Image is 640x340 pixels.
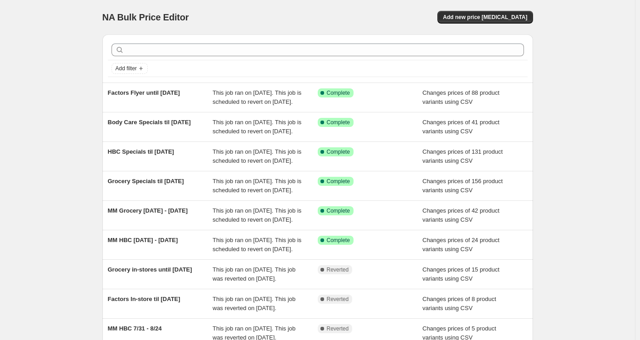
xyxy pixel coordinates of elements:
span: Complete [327,207,350,214]
span: Complete [327,89,350,97]
span: Reverted [327,296,349,303]
span: Changes prices of 41 product variants using CSV [422,119,499,135]
span: This job ran on [DATE]. This job is scheduled to revert on [DATE]. [213,237,301,253]
span: Grocery in-stores until [DATE] [108,266,192,273]
span: Changes prices of 88 product variants using CSV [422,89,499,105]
span: Grocery Specials til [DATE] [108,178,184,185]
span: Complete [327,178,350,185]
span: This job ran on [DATE]. This job is scheduled to revert on [DATE]. [213,119,301,135]
span: Add filter [116,65,137,72]
button: Add new price [MEDICAL_DATA] [437,11,533,24]
span: Complete [327,237,350,244]
span: Reverted [327,266,349,273]
span: Changes prices of 131 product variants using CSV [422,148,503,164]
span: Complete [327,148,350,155]
span: Add new price [MEDICAL_DATA] [443,14,527,21]
span: This job ran on [DATE]. This job is scheduled to revert on [DATE]. [213,148,301,164]
span: MM Grocery [DATE] - [DATE] [108,207,188,214]
span: Changes prices of 8 product variants using CSV [422,296,496,311]
span: MM HBC [DATE] - [DATE] [108,237,178,243]
span: This job ran on [DATE]. This job was reverted on [DATE]. [213,296,296,311]
span: This job ran on [DATE]. This job is scheduled to revert on [DATE]. [213,178,301,194]
span: This job ran on [DATE]. This job was reverted on [DATE]. [213,266,296,282]
span: Complete [327,119,350,126]
span: Changes prices of 15 product variants using CSV [422,266,499,282]
span: Changes prices of 156 product variants using CSV [422,178,503,194]
span: Factors Flyer until [DATE] [108,89,180,96]
span: This job ran on [DATE]. This job is scheduled to revert on [DATE]. [213,89,301,105]
span: Body Care Specials til [DATE] [108,119,191,126]
span: Changes prices of 42 product variants using CSV [422,207,499,223]
span: Changes prices of 24 product variants using CSV [422,237,499,253]
span: MM HBC 7/31 - 8/24 [108,325,162,332]
span: HBC Specials til [DATE] [108,148,174,155]
button: Add filter [112,63,148,74]
span: Reverted [327,325,349,332]
span: This job ran on [DATE]. This job is scheduled to revert on [DATE]. [213,207,301,223]
span: Factors In-store til [DATE] [108,296,180,302]
span: NA Bulk Price Editor [102,12,189,22]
